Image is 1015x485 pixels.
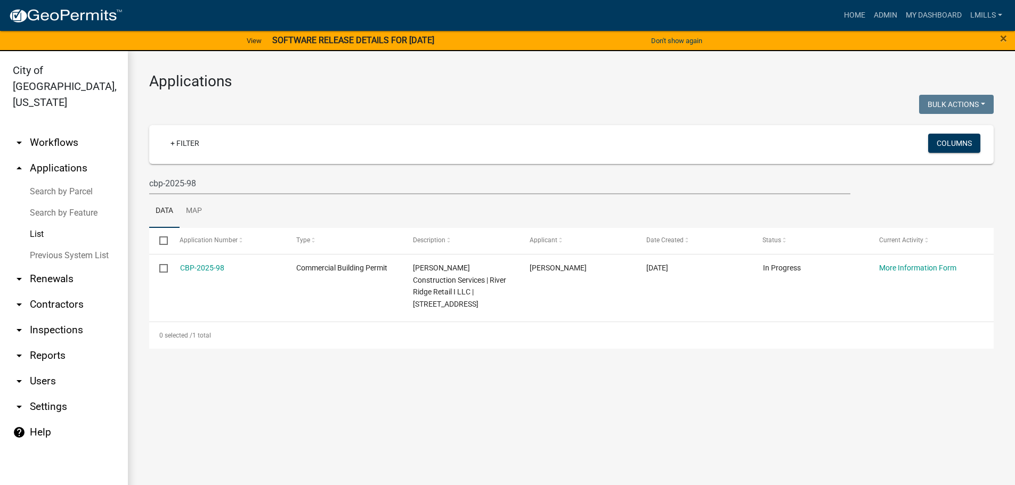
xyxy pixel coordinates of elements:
[286,228,403,253] datatable-header-cell: Type
[1000,32,1007,45] button: Close
[149,322,994,349] div: 1 total
[763,236,782,244] span: Status
[13,426,26,439] i: help
[928,134,980,153] button: Columns
[413,236,445,244] span: Description
[919,95,994,114] button: Bulk Actions
[636,228,753,253] datatable-header-cell: Date Created
[646,236,684,244] span: Date Created
[272,35,434,45] strong: SOFTWARE RELEASE DETAILS FOR [DATE]
[869,228,986,253] datatable-header-cell: Current Activity
[13,349,26,362] i: arrow_drop_down
[763,264,801,272] span: In Progress
[13,162,26,175] i: arrow_drop_up
[1000,31,1007,46] span: ×
[530,264,587,272] span: David
[13,400,26,413] i: arrow_drop_down
[879,264,956,272] a: More Information Form
[13,136,26,149] i: arrow_drop_down
[752,228,869,253] datatable-header-cell: Status
[840,5,870,26] a: Home
[13,273,26,285] i: arrow_drop_down
[647,32,707,50] button: Don't show again
[966,5,1006,26] a: lmills
[169,228,286,253] datatable-header-cell: Application Number
[149,194,180,228] a: Data
[296,236,310,244] span: Type
[13,298,26,311] i: arrow_drop_down
[530,236,557,244] span: Applicant
[180,264,224,272] a: CBP-2025-98
[879,236,923,244] span: Current Activity
[296,264,387,272] span: Commercial Building Permit
[242,32,266,50] a: View
[149,228,169,253] datatable-header-cell: Select
[646,264,668,272] span: 09/09/2025
[403,228,519,253] datatable-header-cell: Description
[870,5,902,26] a: Admin
[413,264,506,308] span: Marcum Construction Services | River Ridge Retail I LLC | 430 PATROL RD
[13,324,26,336] i: arrow_drop_down
[162,134,208,153] a: + Filter
[519,228,636,253] datatable-header-cell: Applicant
[180,236,238,244] span: Application Number
[13,375,26,388] i: arrow_drop_down
[159,332,192,339] span: 0 selected /
[180,194,208,228] a: Map
[149,72,994,91] h3: Applications
[149,172,850,194] input: Search for applications
[902,5,966,26] a: My Dashboard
